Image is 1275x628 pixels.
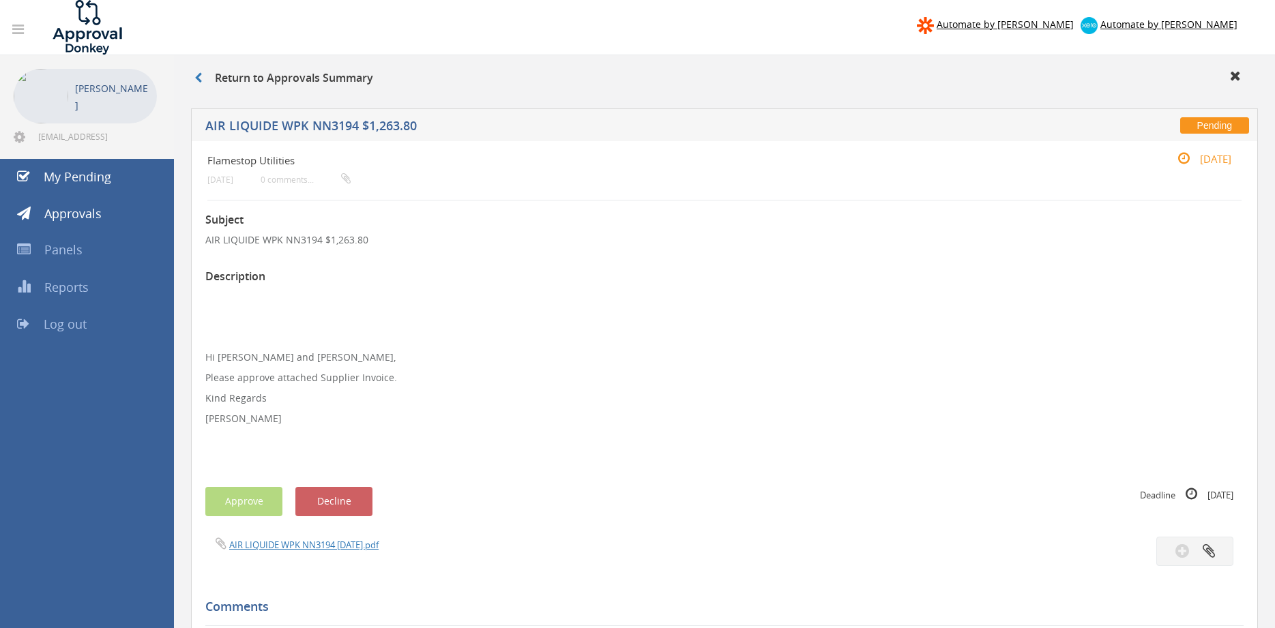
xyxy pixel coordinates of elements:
[44,279,89,295] span: Reports
[205,391,1244,405] p: Kind Regards
[44,316,87,332] span: Log out
[1180,117,1249,134] span: Pending
[205,271,1244,283] h3: Description
[917,17,934,34] img: zapier-logomark.png
[937,18,1074,31] span: Automate by [PERSON_NAME]
[1163,151,1231,166] small: [DATE]
[44,168,111,185] span: My Pending
[44,241,83,258] span: Panels
[205,119,935,136] h5: AIR LIQUIDE WPK NN3194 $1,263.80
[261,175,351,185] small: 0 comments...
[207,175,233,185] small: [DATE]
[205,214,1244,226] h3: Subject
[205,350,1244,364] p: Hi [PERSON_NAME] and [PERSON_NAME],
[205,412,1244,425] p: [PERSON_NAME]
[38,131,154,142] span: [EMAIL_ADDRESS][DOMAIN_NAME]
[205,487,282,516] button: Approve
[1100,18,1237,31] span: Automate by [PERSON_NAME]
[1081,17,1098,34] img: xero-logo.png
[205,233,1244,247] p: AIR LIQUIDE WPK NN3194 $1,263.80
[207,155,1069,166] h4: Flamestop Utilities
[75,80,150,114] p: [PERSON_NAME]
[205,371,1244,385] p: Please approve attached Supplier Invoice.
[229,539,379,551] a: AIR LIQUIDE WPK NN3194 [DATE].pdf
[295,487,372,516] button: Decline
[44,205,102,222] span: Approvals
[1140,487,1233,502] small: Deadline [DATE]
[194,72,373,85] h3: Return to Approvals Summary
[205,600,1233,614] h5: Comments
